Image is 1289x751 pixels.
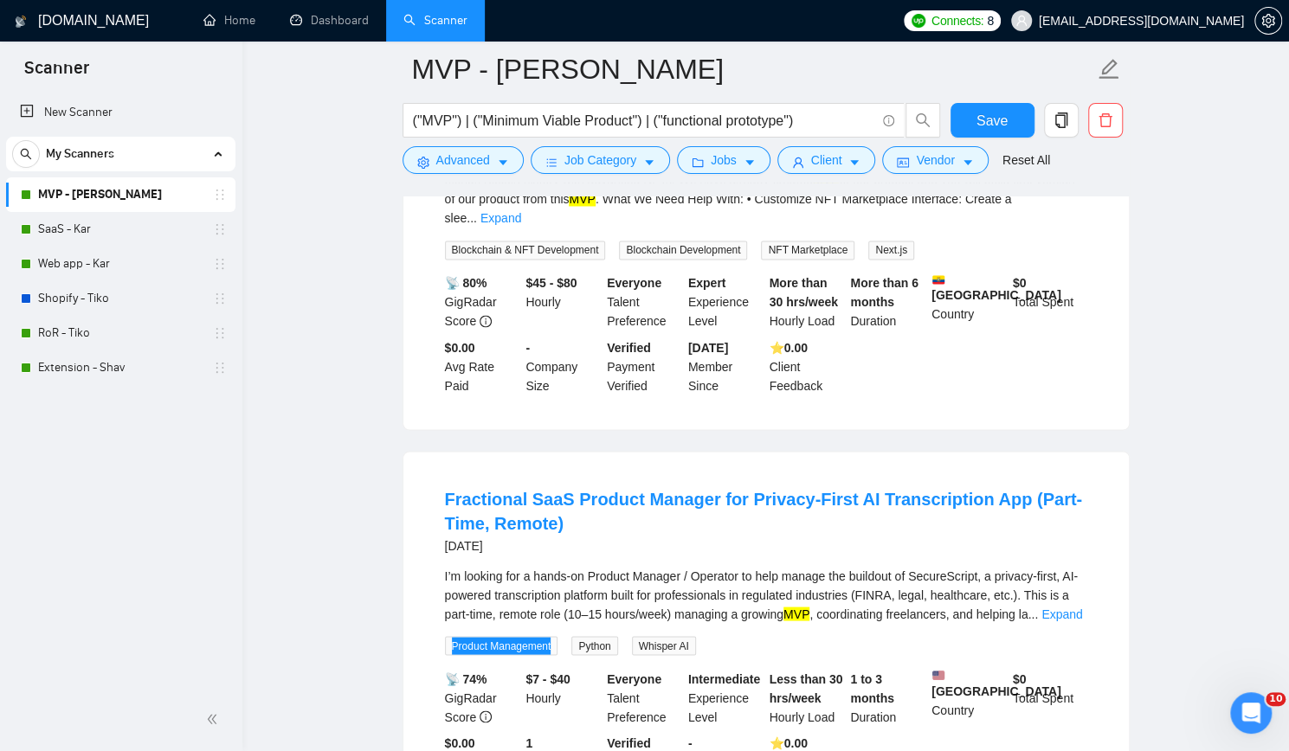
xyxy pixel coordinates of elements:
span: Python [571,636,617,655]
span: copy [1045,112,1078,128]
b: [GEOGRAPHIC_DATA] [931,669,1061,697]
span: search [906,112,939,128]
img: logo [15,8,27,35]
a: Reset All [1002,151,1050,170]
b: $0.00 [445,340,475,354]
a: Fractional SaaS Product Manager for Privacy-First AI Transcription App (Part-Time, Remote) [445,489,1082,532]
div: Duration [847,669,928,726]
img: 🇪🇨 [932,273,944,286]
li: New Scanner [6,95,235,130]
div: Member Since [685,337,766,395]
span: caret-down [497,156,509,169]
b: 1 to 3 months [850,671,894,704]
div: Hourly [522,669,603,726]
span: holder [213,292,227,305]
div: Experience Level [685,273,766,331]
div: Experience Level [685,669,766,726]
b: [DATE] [688,340,728,354]
b: $ 0 [1013,276,1027,290]
span: My Scanners [46,137,114,171]
iframe: Intercom live chat [1230,692,1272,734]
span: ... [467,211,477,225]
span: Client [811,151,842,170]
b: More than 30 hrs/week [770,276,838,309]
button: Save [951,103,1034,138]
div: Company Size [522,337,603,395]
div: Hourly [522,273,603,331]
span: holder [213,188,227,202]
button: search [12,140,40,168]
span: folder [692,156,704,169]
b: Everyone [607,671,661,685]
span: bars [545,156,557,169]
b: - [525,340,530,354]
span: info-circle [883,115,894,126]
b: $45 - $80 [525,276,577,290]
span: setting [417,156,429,169]
span: 10 [1266,692,1286,706]
a: MVP - [PERSON_NAME] [38,177,203,212]
a: Shopify - Tiko [38,281,203,316]
input: Search Freelance Jobs... [413,110,875,132]
span: user [1015,15,1028,27]
b: Less than 30 hrs/week [770,671,843,704]
div: GigRadar Score [441,273,523,331]
span: Job Category [564,151,636,170]
div: Hourly Load [766,669,848,726]
button: search [906,103,940,138]
li: My Scanners [6,137,235,385]
a: New Scanner [20,95,222,130]
mark: MVP [783,607,809,620]
b: Verified [607,735,651,749]
span: ... [1028,607,1038,620]
div: [DATE] [445,535,1087,555]
span: caret-down [848,156,860,169]
a: homeHome [203,13,255,28]
span: delete [1089,112,1122,128]
b: ⭐️ 0.00 [770,735,808,749]
div: GigRadar Score [441,669,523,726]
b: 1 [525,735,532,749]
span: Jobs [711,151,737,170]
b: $7 - $40 [525,671,570,685]
div: Payment Verified [603,337,685,395]
div: Client Feedback [766,337,848,395]
b: Expert [688,276,726,290]
img: 🇺🇸 [932,669,944,681]
span: holder [213,222,227,236]
span: NFT Marketplace [761,241,854,260]
span: caret-down [962,156,974,169]
b: 📡 80% [445,276,487,290]
button: userClientcaret-down [777,146,876,174]
button: delete [1088,103,1123,138]
div: Avg Rate Paid [441,337,523,395]
button: folderJobscaret-down [677,146,770,174]
button: idcardVendorcaret-down [882,146,988,174]
mark: MVP [569,192,595,206]
a: Extension - Shav [38,350,203,385]
b: Everyone [607,276,661,290]
div: Duration [847,273,928,331]
div: Total Spent [1009,273,1091,331]
a: Expand [480,211,521,225]
span: idcard [897,156,909,169]
b: Intermediate [688,671,760,685]
div: Talent Preference [603,273,685,331]
b: [GEOGRAPHIC_DATA] [931,273,1061,302]
button: settingAdvancedcaret-down [403,146,524,174]
span: holder [213,326,227,340]
div: Talent Preference [603,669,685,726]
span: info-circle [480,315,492,327]
b: $ 0 [1013,671,1027,685]
a: dashboardDashboard [290,13,369,28]
span: 8 [987,11,994,30]
b: $0.00 [445,735,475,749]
input: Scanner name... [412,48,1094,91]
span: user [792,156,804,169]
span: edit [1098,58,1120,80]
div: Country [928,669,1009,726]
a: searchScanner [403,13,467,28]
a: RoR - Tiko [38,316,203,350]
div: I’m looking for a hands-on Product Manager / Operator to help manage the buildout of SecureScript... [445,566,1087,623]
span: setting [1255,14,1281,28]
